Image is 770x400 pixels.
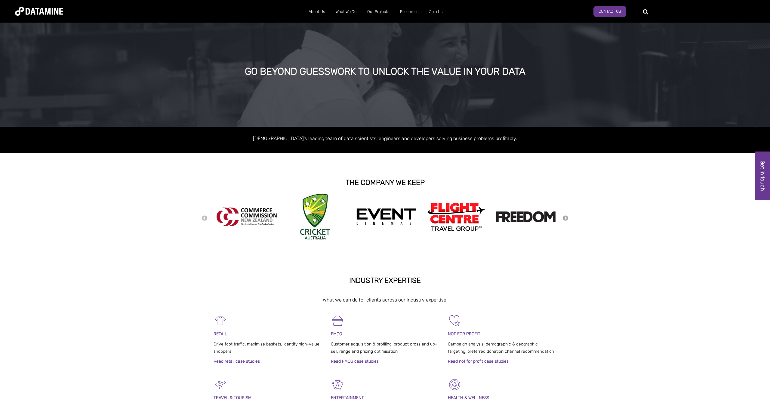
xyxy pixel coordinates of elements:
[349,276,421,285] strong: INDUSTRY EXPERTISE
[448,359,509,364] a: Read not for profit case studies
[217,208,277,226] img: commercecommission
[214,314,227,327] img: Retail-1
[85,66,685,77] div: GO BEYOND GUESSWORK TO UNLOCK THE VALUE IN YOUR DATA
[346,178,425,187] strong: THE COMPANY WE KEEP
[426,201,486,232] img: Flight Centre
[496,211,556,222] img: Freedom logo
[331,342,437,354] span: Customer acquisition & profiling, product cross and up-sell, range and pricing optimisation
[331,331,342,336] span: FMCG
[755,152,770,200] a: Get in touch
[214,378,227,391] img: Travel & Tourism
[448,314,461,327] img: Not For Profit
[202,215,208,222] button: Previous
[323,297,448,303] span: What we can do for clients across our industry expertise.
[395,4,424,20] a: Resources
[448,331,480,336] span: NOT FOR PROFIT
[331,378,344,391] img: Entertainment
[424,4,448,20] a: Join Us
[214,134,556,142] p: [DEMOGRAPHIC_DATA]'s leading team of data scientists, engineers and developers solving business p...
[330,4,362,20] a: What We Do
[593,6,626,17] a: Contact Us
[214,331,227,336] span: RETAIL
[362,4,395,20] a: Our Projects
[331,314,344,327] img: FMCG
[356,208,416,226] img: event cinemas
[214,359,260,364] a: Read retail case studies
[448,342,554,354] span: Campaign analysis, demographic & geographic targeting, preferred donation channel recommendation
[448,378,461,391] img: Healthcare
[303,4,330,20] a: About Us
[300,194,330,239] img: Cricket Australia
[214,342,319,354] span: Drive foot traffic, maximise baskets, identify high-value shoppers
[331,359,379,364] a: Read FMCG case studies
[15,7,63,16] img: Datamine
[562,215,568,222] button: Next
